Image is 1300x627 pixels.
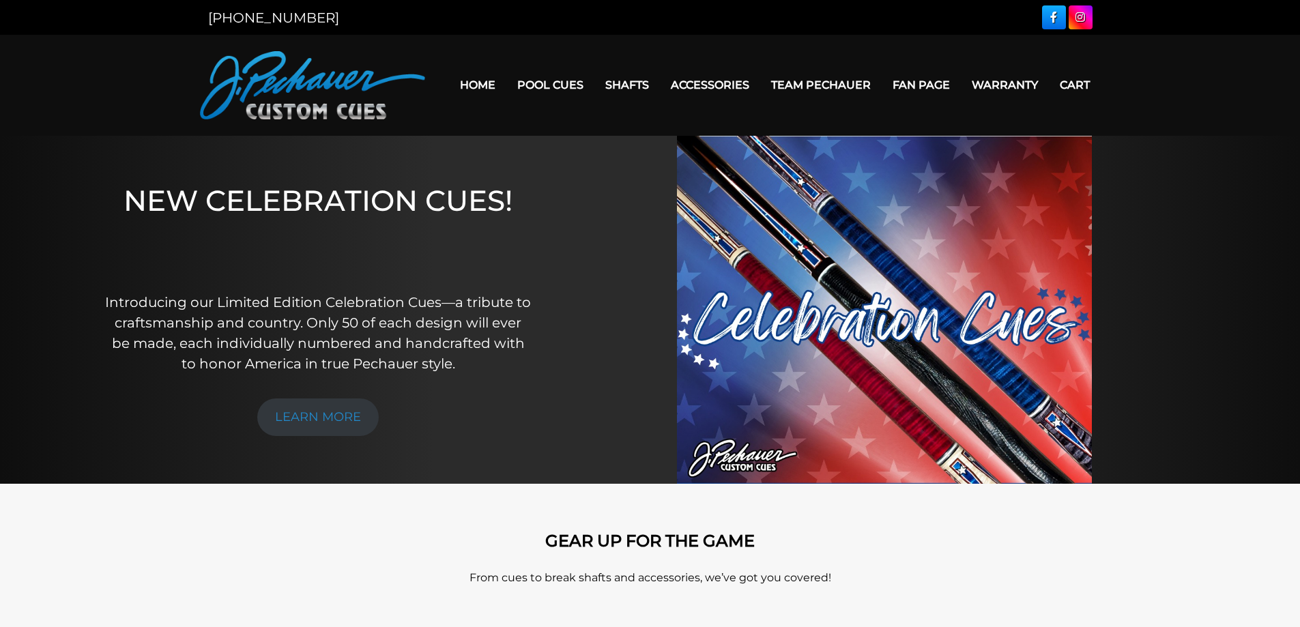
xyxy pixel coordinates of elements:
a: Fan Page [882,68,961,102]
a: Warranty [961,68,1049,102]
img: Pechauer Custom Cues [200,51,425,119]
a: Pool Cues [506,68,594,102]
h1: NEW CELEBRATION CUES! [104,184,532,273]
p: Introducing our Limited Edition Celebration Cues—a tribute to craftsmanship and country. Only 50 ... [104,292,532,374]
a: LEARN MORE [257,398,379,436]
p: From cues to break shafts and accessories, we’ve got you covered! [261,570,1039,586]
strong: GEAR UP FOR THE GAME [545,531,755,551]
a: Shafts [594,68,660,102]
a: Team Pechauer [760,68,882,102]
a: Accessories [660,68,760,102]
a: Home [449,68,506,102]
a: [PHONE_NUMBER] [208,10,339,26]
a: Cart [1049,68,1101,102]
